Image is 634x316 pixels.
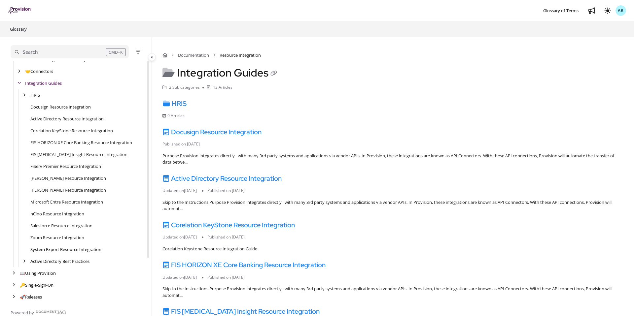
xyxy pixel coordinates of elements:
a: FiServ Premier Resource Integration [30,163,101,170]
a: Integration Guides [25,80,62,86]
a: Connectors [25,68,53,75]
div: Purpose Provision integrates directly with many 3rd party systems and applications via vendor API... [162,153,623,166]
div: arrow [11,294,17,300]
a: Microsoft Entra Resource Integration [30,199,103,205]
a: Releases [20,294,42,300]
a: Active Directory Resource Integration [162,174,282,183]
span: AR [618,8,624,14]
a: Active Directory Best Practices [30,258,89,265]
a: Docusign Resource Integration [162,128,262,136]
a: Corelation KeyStone Resource Integration [30,127,113,134]
a: nCino Resource Integration [30,210,84,217]
a: Documentation [178,52,209,58]
a: FIS [MEDICAL_DATA] Insight Resource Integration [162,307,320,316]
span: 🤝 [25,68,30,74]
a: FIS HORIZON XE Core Banking Resource Integration [30,139,132,146]
a: FIS HORIZON XE Core Banking Resource Integration [162,261,326,269]
button: Copy link of Integration Guides [268,69,279,79]
a: FIS IBS Insight Resource Integration [30,151,127,158]
button: Category toggle [148,53,156,61]
div: arrow [21,258,28,265]
img: Document360 [36,310,66,314]
a: Salesforce Resource Integration [30,222,92,229]
img: brand logo [8,7,31,14]
span: 🚀 [20,294,25,300]
span: Resource Integration [220,52,261,58]
div: Skip to the Instructions Purpose Provision integrates directly with many 3rd party systems and ap... [162,199,623,212]
li: 13 Articles [202,84,232,91]
div: arrow [11,270,17,276]
a: Corelation KeyStone Resource Integration [162,221,295,229]
button: Search [11,45,129,58]
a: HRIS [30,92,40,98]
a: Whats new [586,5,597,16]
a: System Export Resource Integration [30,246,101,253]
a: Project logo [8,7,31,15]
div: Skip to the Instructions Purpose Provision integrates directly with many 3rd party systems and ap... [162,286,623,299]
a: Home [162,52,167,58]
a: Using Provision [20,270,56,276]
a: Powered by Document360 - opens in a new tab [11,308,66,316]
div: arrow [16,68,22,75]
li: Updated on [DATE] [162,274,202,280]
div: arrow [21,92,28,98]
button: Theme options [602,5,613,16]
li: Published on [DATE] [202,188,250,194]
a: Jack Henry Symitar Resource Integration [30,187,106,193]
a: Active Directory Resource Integration [30,115,104,122]
a: Jack Henry SilverLake Resource Integration [30,175,106,181]
a: Single-Sign-On [20,282,53,288]
div: Search [23,48,38,56]
span: Glossary of Terms [543,8,579,14]
div: arrow [11,282,17,288]
button: Filter [134,48,142,56]
div: CMD+K [106,48,126,56]
a: Glossary [9,25,27,33]
a: Zoom Resource Integration [30,234,84,241]
span: 📖 [20,270,25,276]
div: arrow [16,80,22,86]
span: Powered by [11,309,34,316]
li: Published on [DATE] [202,274,250,280]
li: Updated on [DATE] [162,188,202,194]
a: Docusign Resource Integration [30,104,91,110]
li: 2 Sub categories [162,84,202,91]
li: Published on [DATE] [162,141,205,147]
a: HRIS [162,99,187,108]
span: 🔑 [20,282,25,288]
li: Published on [DATE] [202,234,250,240]
button: AR [616,5,626,16]
li: 9 Articles [162,113,190,119]
h1: Integration Guides [162,66,279,79]
li: Updated on [DATE] [162,234,202,240]
div: Corelation Keystone Resource Integration Guide [162,246,623,252]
